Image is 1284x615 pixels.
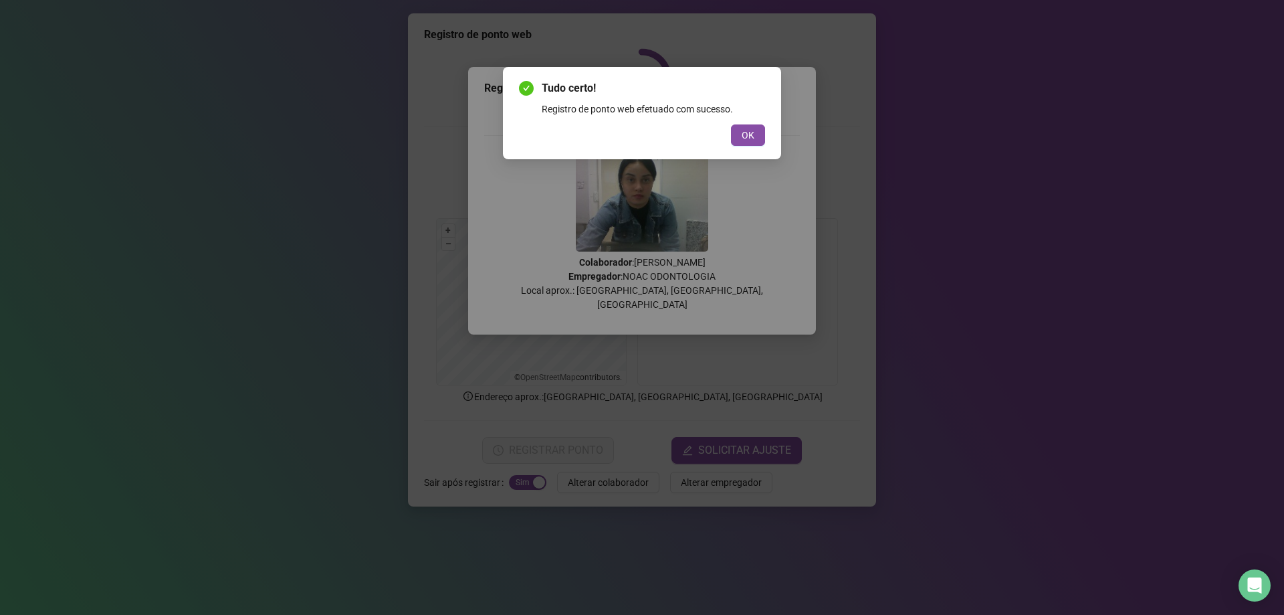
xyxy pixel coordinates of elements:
button: OK [731,124,765,146]
div: Open Intercom Messenger [1239,569,1271,602]
span: Tudo certo! [542,80,765,96]
div: Registro de ponto web efetuado com sucesso. [542,102,765,116]
span: OK [742,128,754,143]
span: check-circle [519,81,534,96]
